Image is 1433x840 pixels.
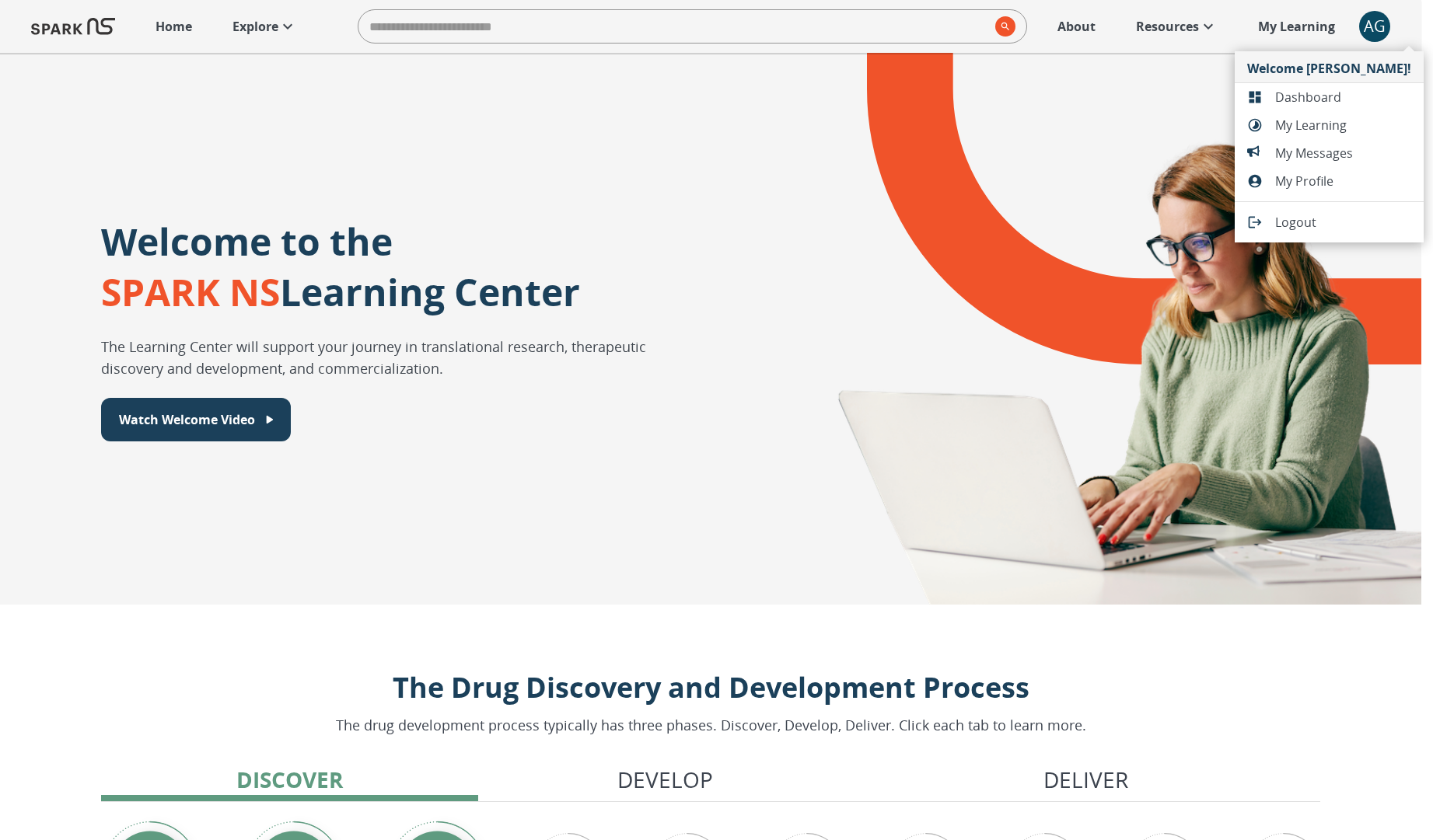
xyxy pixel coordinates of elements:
[1235,51,1424,83] li: Welcome [PERSON_NAME]!
[1275,88,1411,106] span: Dashboard
[1275,144,1411,162] span: My Messages
[1275,213,1411,232] span: Logout
[1275,172,1411,190] span: My Profile
[1275,116,1411,134] span: My Learning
